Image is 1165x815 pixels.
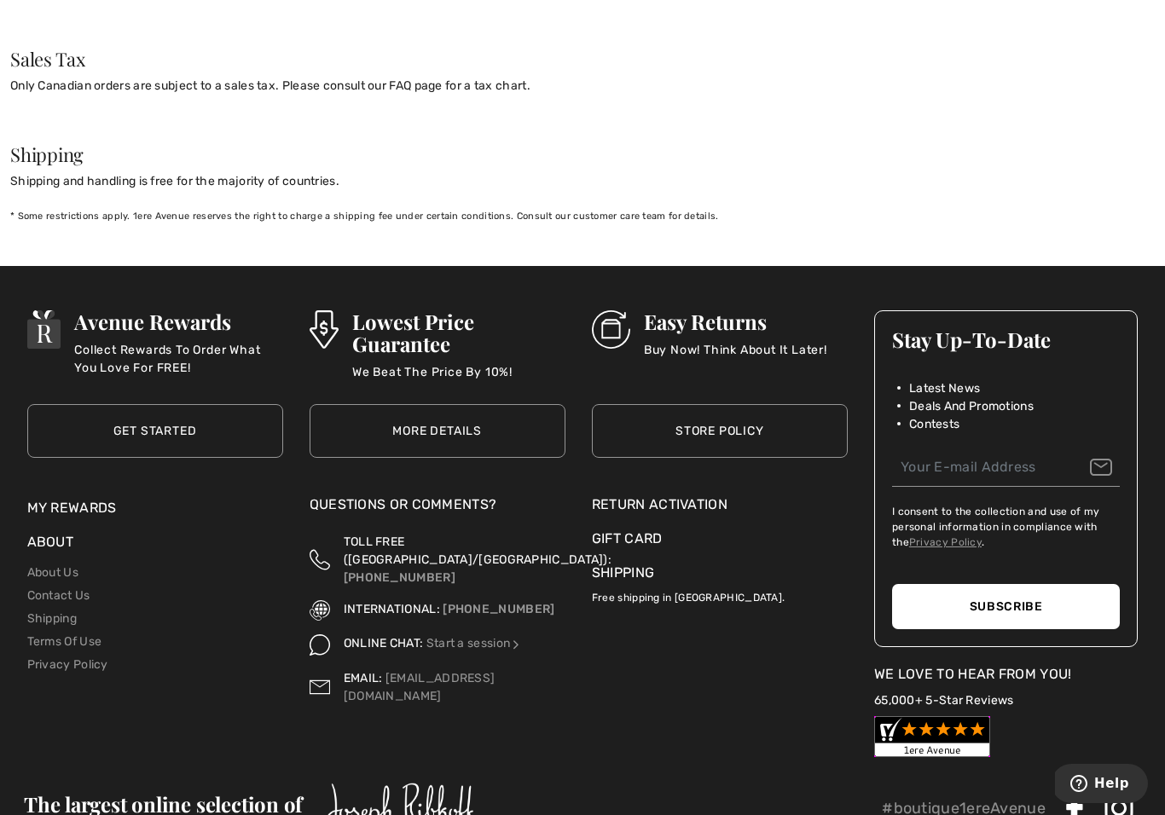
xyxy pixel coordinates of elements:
[644,341,827,375] p: Buy Now! Think About It Later!
[874,716,990,757] img: Customer Reviews
[27,588,90,603] a: Contact Us
[10,46,85,72] span: Sales Tax
[310,669,330,705] img: Contact us
[344,570,455,585] a: [PHONE_NUMBER]
[344,535,611,567] span: TOLL FREE ([GEOGRAPHIC_DATA]/[GEOGRAPHIC_DATA]):
[10,142,84,167] span: Shipping
[27,310,61,349] img: Avenue Rewards
[352,363,565,397] p: We Beat The Price By 10%!
[909,415,959,433] span: Contests
[27,611,77,626] a: Shipping
[27,634,102,649] a: Terms Of Use
[27,532,283,561] div: About
[352,310,565,355] h3: Lowest Price Guarantee
[592,404,848,458] a: Store Policy
[892,584,1121,629] button: Subscribe
[310,404,565,458] a: More Details
[909,536,982,548] a: Privacy Policy
[74,341,282,375] p: Collect Rewards To Order What You Love For FREE!
[10,78,530,93] span: Only Canadian orders are subject to a sales tax. Please consult our FAQ page for a tax chart.
[909,397,1034,415] span: Deals And Promotions
[1055,764,1148,806] iframe: Opens a widget where you can find more information
[426,636,523,650] a: Start a session
[27,500,117,516] a: My Rewards
[592,564,654,581] a: Shipping
[592,529,848,549] a: Gift Card
[310,533,330,587] img: Toll Free (Canada/US)
[909,379,980,397] span: Latest News
[344,636,424,650] span: ONLINE CHAT:
[892,504,1121,550] label: I consent to the collection and use of my personal information in compliance with the .
[592,310,630,349] img: Easy Returns
[874,693,1014,708] a: 65,000+ 5-Star Reviews
[874,664,1139,685] div: We Love To Hear From You!
[892,448,1121,487] input: Your E-mail Address
[592,494,848,515] a: Return Activation
[310,600,330,621] img: International
[443,602,554,616] a: [PHONE_NUMBER]
[27,657,108,672] a: Privacy Policy
[310,634,330,655] img: Online Chat
[310,494,565,523] div: Questions or Comments?
[27,565,78,580] a: About Us
[10,211,719,222] span: * Some restrictions apply. 1ere Avenue reserves the right to charge a shipping fee under certain ...
[10,174,339,188] span: Shipping and handling is free for the majority of countries.
[310,310,339,349] img: Lowest Price Guarantee
[592,583,848,605] p: Free shipping in [GEOGRAPHIC_DATA].
[644,310,827,332] h3: Easy Returns
[510,639,522,650] img: Online Chat
[344,602,440,616] span: INTERNATIONAL:
[344,671,496,703] a: [EMAIL_ADDRESS][DOMAIN_NAME]
[27,404,283,458] a: Get Started
[344,671,383,685] span: EMAIL:
[892,328,1121,350] h3: Stay Up-To-Date
[74,310,282,332] h3: Avenue Rewards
